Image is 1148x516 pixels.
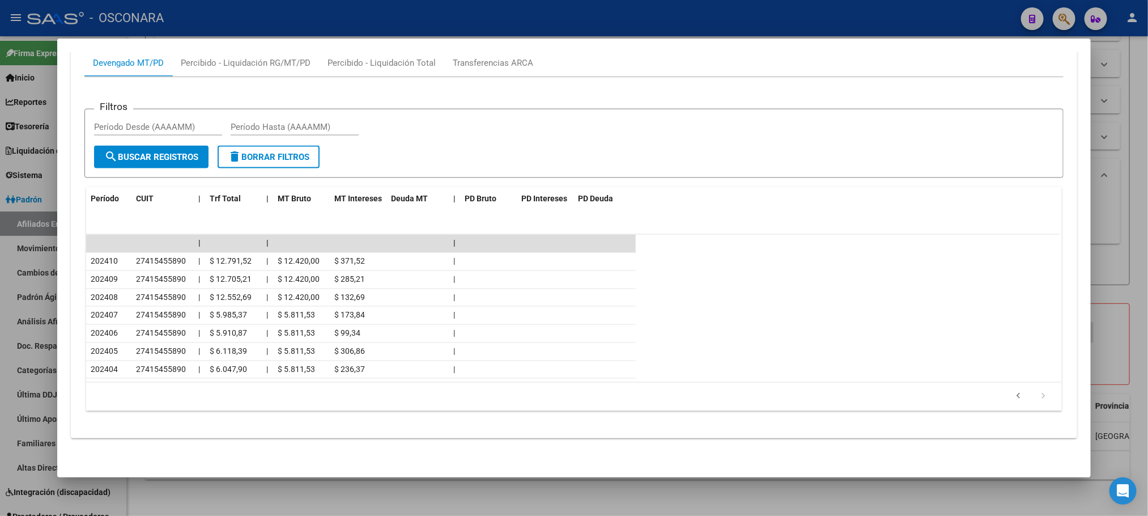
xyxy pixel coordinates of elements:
span: | [453,275,455,284]
span: | [266,293,268,302]
div: Percibido - Liquidación RG/MT/PD [181,57,311,69]
datatable-header-cell: | [262,187,273,212]
span: PD Deuda [578,194,613,204]
datatable-header-cell: CUIT [131,187,194,212]
span: 202407 [91,311,118,320]
span: MT Intereses [334,194,382,204]
span: Trf Total [210,194,241,204]
span: | [453,329,455,338]
mat-icon: search [104,150,118,163]
span: 27415455890 [136,257,186,266]
span: Deuda MT [391,194,428,204]
button: Borrar Filtros [218,146,320,168]
span: 202405 [91,347,118,356]
span: | [266,257,268,266]
span: | [198,293,200,302]
div: Devengado MT/PD [93,57,164,69]
div: Percibido - Liquidación Total [328,57,436,69]
span: | [198,365,200,374]
datatable-header-cell: Trf Total [205,187,262,212]
span: 27415455890 [136,347,186,356]
a: go to previous page [1008,391,1030,403]
span: 202404 [91,365,118,374]
span: 27415455890 [136,311,186,320]
datatable-header-cell: Período [86,187,131,212]
span: $ 12.552,69 [210,293,252,302]
span: | [198,311,200,320]
span: $ 12.420,00 [278,275,320,284]
span: | [266,329,268,338]
span: $ 12.420,00 [278,257,320,266]
span: | [266,311,268,320]
span: | [266,275,268,284]
span: $ 12.420,00 [278,293,320,302]
span: 27415455890 [136,329,186,338]
span: Borrar Filtros [228,152,309,162]
span: PD Intereses [521,194,567,204]
datatable-header-cell: | [449,187,460,212]
span: 202410 [91,257,118,266]
span: | [198,329,200,338]
span: | [266,347,268,356]
span: $ 285,21 [334,275,365,284]
datatable-header-cell: Deuda MT [386,187,449,212]
span: $ 132,69 [334,293,365,302]
span: CUIT [136,194,154,204]
datatable-header-cell: MT Intereses [330,187,386,212]
span: | [198,257,200,266]
a: go to next page [1033,391,1055,403]
span: 27415455890 [136,293,186,302]
span: | [266,194,269,204]
datatable-header-cell: PD Bruto [460,187,517,212]
span: | [453,347,455,356]
span: PD Bruto [465,194,496,204]
span: | [453,365,455,374]
span: $ 371,52 [334,257,365,266]
span: | [266,239,269,248]
datatable-header-cell: | [194,187,205,212]
span: $ 6.047,90 [210,365,247,374]
span: 27415455890 [136,365,186,374]
span: | [198,239,201,248]
span: $ 5.985,37 [210,311,247,320]
span: $ 5.811,53 [278,329,315,338]
span: | [453,257,455,266]
span: $ 99,34 [334,329,360,338]
span: Buscar Registros [104,152,198,162]
span: | [453,293,455,302]
span: | [198,347,200,356]
span: | [198,194,201,204]
datatable-header-cell: PD Deuda [573,187,636,212]
span: $ 236,37 [334,365,365,374]
mat-icon: delete [228,150,241,163]
span: | [266,365,268,374]
span: $ 5.811,53 [278,311,315,320]
span: $ 306,86 [334,347,365,356]
datatable-header-cell: PD Intereses [517,187,573,212]
div: Open Intercom Messenger [1109,477,1137,505]
div: Transferencias ARCA [453,57,533,69]
span: MT Bruto [278,194,311,204]
span: $ 5.910,87 [210,329,247,338]
datatable-header-cell: MT Bruto [273,187,330,212]
span: $ 5.811,53 [278,365,315,374]
span: | [453,194,456,204]
h3: Filtros [94,100,133,113]
span: $ 12.791,52 [210,257,252,266]
span: 27415455890 [136,275,186,284]
span: | [198,275,200,284]
span: $ 12.705,21 [210,275,252,284]
button: Buscar Registros [94,146,209,168]
span: 202409 [91,275,118,284]
span: $ 5.811,53 [278,347,315,356]
span: | [453,311,455,320]
span: Período [91,194,119,204]
span: | [453,239,456,248]
span: 202408 [91,293,118,302]
span: $ 6.118,39 [210,347,247,356]
span: $ 173,84 [334,311,365,320]
span: 202406 [91,329,118,338]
